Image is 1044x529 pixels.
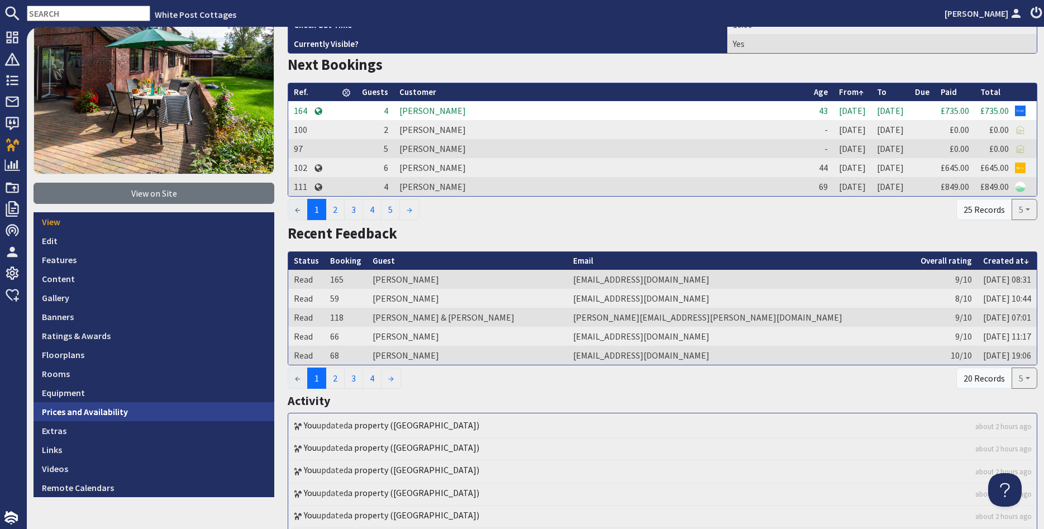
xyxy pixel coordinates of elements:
td: [DATE] [871,120,909,139]
a: £645.00 [941,162,969,173]
td: [EMAIL_ADDRESS][DOMAIN_NAME] [568,327,915,346]
a: View on Site [34,183,274,204]
a: about 2 hours ago [975,421,1032,432]
span: 4 [384,181,388,192]
a: 4 [363,199,382,220]
td: [EMAIL_ADDRESS][DOMAIN_NAME] [568,289,915,308]
a: £849.00 [941,181,969,192]
a: To [877,87,886,97]
a: Total [980,87,1000,97]
a: Guest [373,255,395,266]
a: Paid [941,87,957,97]
img: Referer: White Post Cottages [1015,182,1026,192]
a: Customer [399,87,436,97]
a: [PERSON_NAME] [945,7,1024,20]
a: 59 [330,293,339,304]
a: Edit [34,231,274,250]
a: You [304,420,317,431]
a: about 2 hours ago [975,466,1032,477]
a: £0.00 [950,124,969,135]
a: From [839,87,864,97]
a: Ratings & Awards [34,326,274,345]
a: about 2 hours ago [975,489,1032,499]
img: Referer: Google [1015,106,1026,116]
td: Read [288,270,325,289]
th: Due [909,83,935,102]
a: Email [573,255,593,266]
a: Equipment [34,383,274,402]
td: [DATE] 07:01 [978,308,1037,327]
a: a property ([GEOGRAPHIC_DATA]) [348,464,479,475]
td: 100 [288,120,314,139]
li: updated [291,484,1034,506]
td: Read [288,308,325,327]
a: 3 [344,199,363,220]
span: 4 [384,105,388,116]
td: [DATE] [833,139,871,158]
td: [EMAIL_ADDRESS][DOMAIN_NAME] [568,346,915,365]
td: 9/10 [915,308,978,327]
td: [DATE] 19:06 [978,346,1037,365]
td: [PERSON_NAME] [394,120,808,139]
td: 43 [808,101,833,120]
td: 69 [808,177,833,196]
li: updated [291,506,1034,528]
td: 8/10 [915,289,978,308]
a: 4 [363,368,382,389]
a: → [399,199,419,220]
a: Links [34,440,274,459]
span: 2 [384,124,388,135]
td: [PERSON_NAME] [367,327,568,346]
a: Status [294,255,319,266]
a: You [304,509,317,521]
td: [DATE] [871,158,909,177]
a: 3 [344,368,363,389]
a: 118 [330,312,344,323]
td: 10/10 [915,346,978,365]
td: Read [288,327,325,346]
a: Age [814,87,828,97]
td: Yes [727,34,1037,53]
a: Content [34,269,274,288]
a: White Post Cottages [155,9,236,20]
a: You [304,487,317,498]
td: 102 [288,158,314,177]
td: [DATE] [871,139,909,158]
td: [DATE] 08:31 [978,270,1037,289]
a: Remote Calendars [34,478,274,497]
a: Recent Feedback [288,224,397,242]
a: 68 [330,350,339,361]
td: [DATE] 11:17 [978,327,1037,346]
a: 66 [330,331,339,342]
button: 5 [1012,199,1037,220]
li: updated [291,461,1034,483]
input: SEARCH [27,6,150,21]
td: [DATE] [833,120,871,139]
a: £0.00 [989,124,1009,135]
a: Rooms [34,364,274,383]
td: [EMAIL_ADDRESS][DOMAIN_NAME] [568,270,915,289]
a: Gallery [34,288,274,307]
span: 1 [307,199,326,220]
td: [PERSON_NAME] [367,270,568,289]
td: [DATE] [871,101,909,120]
a: 5 [381,199,400,220]
a: Created at [983,255,1029,266]
th: Currently Visible? [288,34,727,53]
a: You [304,442,317,453]
img: Referer: Cottages.com [1015,125,1026,135]
td: [PERSON_NAME][EMAIL_ADDRESS][PERSON_NAME][DOMAIN_NAME] [568,308,915,327]
a: £849.00 [980,181,1009,192]
a: Features [34,250,274,269]
img: staytech_i_w-64f4e8e9ee0a9c174fd5317b4b171b261742d2d393467e5bdba4413f4f884c10.svg [4,511,18,525]
span: 6 [384,162,388,173]
a: Ref. [294,87,308,97]
iframe: Toggle Customer Support [988,473,1022,507]
button: 5 [1012,368,1037,389]
td: [PERSON_NAME] [367,289,568,308]
td: - [808,139,833,158]
a: about 2 hours ago [975,444,1032,454]
a: Extras [34,421,274,440]
a: 165 [330,274,344,285]
span: 5 [384,143,388,154]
